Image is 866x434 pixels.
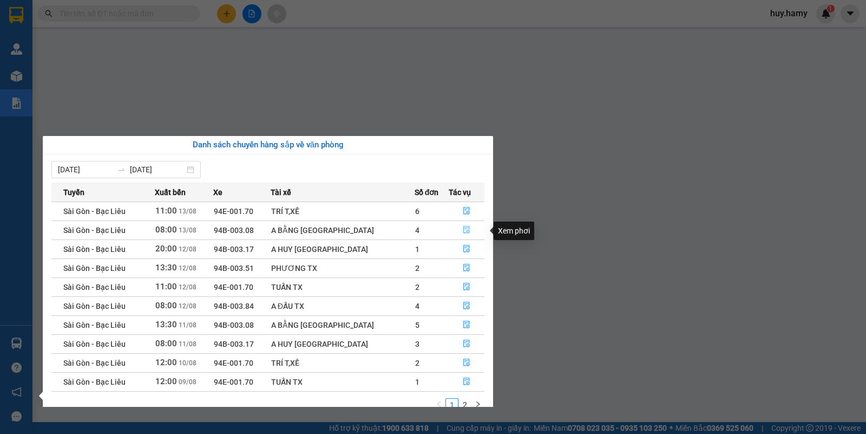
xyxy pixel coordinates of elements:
span: 94E-001.70 [214,207,253,216]
span: 2 [415,283,419,292]
span: 1 [415,378,419,386]
span: 2 [415,359,419,367]
div: TRÍ T,XẾ [271,205,414,217]
span: 08:00 [155,225,177,235]
span: file-done [463,245,470,254]
span: 5 [415,321,419,329]
span: Xuất bến [155,186,186,198]
span: environment [62,26,71,35]
span: Sài Gòn - Bạc Liêu [63,207,126,216]
span: 94E-001.70 [214,378,253,386]
div: Xem phơi [494,222,534,240]
li: Previous Page [432,398,445,411]
a: 1 [446,399,458,411]
span: 13/08 [179,208,196,215]
li: 1 [445,398,458,411]
span: 94E-001.70 [214,283,253,292]
li: Next Page [471,398,484,411]
span: to [117,165,126,174]
button: left [432,398,445,411]
span: file-done [463,226,470,235]
input: Đến ngày [130,164,185,176]
span: file-done [463,283,470,292]
span: Tài xế [271,186,291,198]
div: A ĐẤU TX [271,300,414,312]
div: A BẰNG [GEOGRAPHIC_DATA] [271,224,414,236]
span: 12:00 [155,377,177,386]
span: 94B-003.08 [214,321,254,329]
button: file-done [449,335,484,353]
span: 09/08 [179,378,196,386]
button: file-done [449,203,484,220]
span: 11/08 [179,340,196,348]
span: 6 [415,207,419,216]
span: 10/08 [179,359,196,367]
span: 12/08 [179,302,196,310]
span: 12/08 [179,245,196,253]
span: Sài Gòn - Bạc Liêu [63,321,126,329]
span: 12/08 [179,283,196,291]
span: Sài Gòn - Bạc Liêu [63,226,126,235]
span: 94B-003.84 [214,302,254,310]
li: 0946 508 595 [5,37,206,51]
span: 13:30 [155,263,177,273]
span: Tuyến [63,186,84,198]
div: A HUY [GEOGRAPHIC_DATA] [271,243,414,255]
span: 94B-003.08 [214,226,254,235]
div: A HUY [GEOGRAPHIC_DATA] [271,338,414,350]
button: file-done [449,241,484,258]
b: GỬI : VP Hoà Bình [5,68,126,86]
span: left [436,401,442,407]
div: TUẤN TX [271,376,414,388]
span: file-done [463,302,470,310]
span: 20:00 [155,244,177,254]
button: file-done [449,354,484,372]
b: Nhà Xe Hà My [62,7,144,21]
span: 08:00 [155,301,177,310]
span: file-done [463,359,470,367]
input: Từ ngày [58,164,113,176]
span: Xe [213,186,222,198]
span: 13/08 [179,226,196,234]
span: file-done [463,207,470,216]
span: 13:30 [155,320,177,329]
span: swap-right [117,165,126,174]
button: file-done [449,260,484,277]
span: 94B-003.17 [214,245,254,254]
li: 995 [PERSON_NAME] [5,24,206,37]
span: 94B-003.51 [214,264,254,273]
span: phone [62,40,71,48]
span: 94E-001.70 [214,359,253,367]
span: Sài Gòn - Bạc Liêu [63,302,126,310]
span: 11:00 [155,282,177,292]
button: file-done [449,297,484,315]
span: Tác vụ [449,186,471,198]
span: 12/08 [179,264,196,272]
span: 4 [415,226,419,235]
div: A BẰNG [GEOGRAPHIC_DATA] [271,319,414,331]
span: Sài Gòn - Bạc Liêu [63,264,126,273]
span: Sài Gòn - Bạc Liêu [63,245,126,254]
a: 2 [459,399,471,411]
div: TUẤN TX [271,281,414,293]
div: PHƯƠNG TX [271,262,414,274]
span: 11/08 [179,321,196,329]
button: file-done [449,278,484,296]
span: file-done [463,340,470,348]
span: 1 [415,245,419,254]
span: 94B-003.17 [214,340,254,348]
span: Sài Gòn - Bạc Liêu [63,283,126,292]
span: Sài Gòn - Bạc Liêu [63,378,126,386]
span: file-done [463,321,470,329]
button: file-done [449,373,484,391]
div: Danh sách chuyến hàng sắp về văn phòng [51,139,484,152]
li: 2 [458,398,471,411]
span: 11:00 [155,206,177,216]
span: 08:00 [155,339,177,348]
span: file-done [463,264,470,273]
span: file-done [463,378,470,386]
span: 12:00 [155,358,177,367]
span: Số đơn [415,186,439,198]
span: 3 [415,340,419,348]
button: right [471,398,484,411]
